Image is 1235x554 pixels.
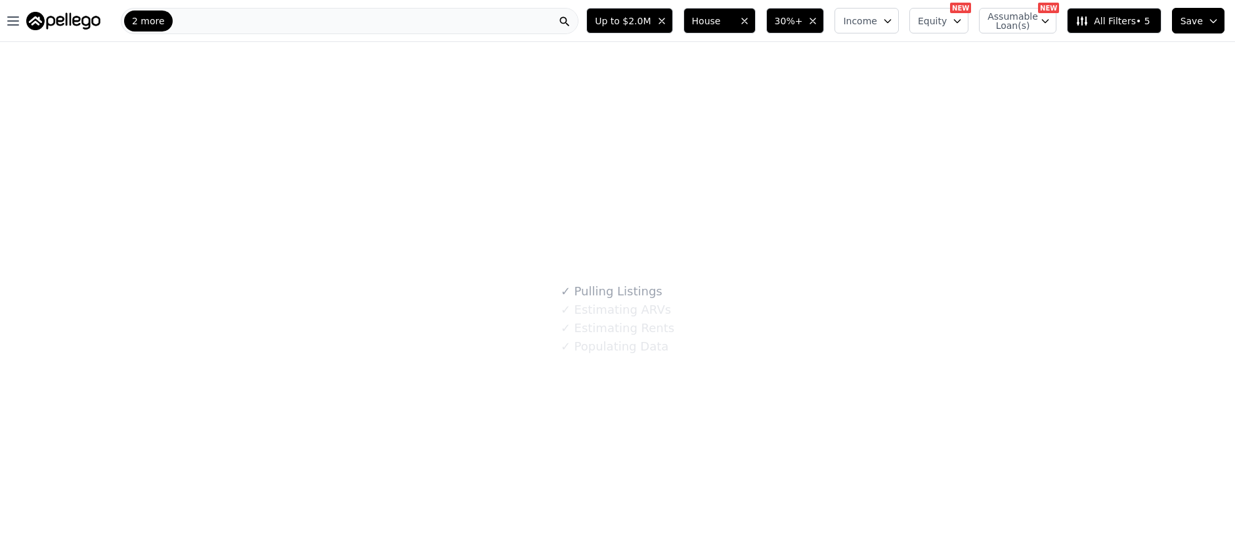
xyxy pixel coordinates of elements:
span: 2 more [132,14,165,28]
span: Assumable Loan(s) [987,12,1029,30]
button: House [683,8,756,33]
span: Equity [918,14,947,28]
button: Save [1172,8,1224,33]
button: Assumable Loan(s) [979,8,1056,33]
div: Estimating ARVs [561,301,671,319]
div: Populating Data [561,337,668,356]
span: ✓ [561,303,571,316]
div: NEW [1038,3,1059,13]
span: All Filters • 5 [1075,14,1150,28]
div: Pulling Listings [561,282,662,301]
span: 30%+ [775,14,803,28]
div: Estimating Rents [561,319,674,337]
span: ✓ [561,340,571,353]
img: Pellego [26,12,100,30]
span: Income [843,14,877,28]
span: ✓ [561,322,571,335]
div: NEW [950,3,971,13]
button: 30%+ [766,8,825,33]
span: ✓ [561,285,571,298]
span: House [692,14,734,28]
button: All Filters• 5 [1067,8,1161,33]
button: Income [834,8,899,33]
span: Up to $2.0M [595,14,651,28]
button: Up to $2.0M [586,8,672,33]
button: Equity [909,8,968,33]
span: Save [1181,14,1203,28]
